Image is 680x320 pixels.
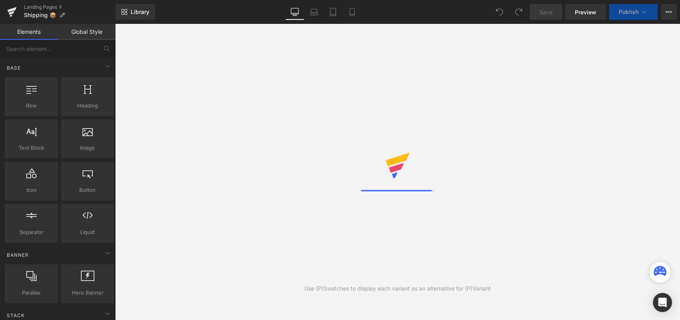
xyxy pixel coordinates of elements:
span: Parallax [7,289,55,297]
span: Preview [575,8,596,16]
span: Heading [63,101,112,110]
span: Stack [6,312,25,319]
div: Open Intercom Messenger [653,293,672,312]
button: Undo [492,4,508,20]
span: Text Block [7,144,55,152]
a: Tablet [323,4,343,20]
a: Preview [565,4,606,20]
a: Global Style [58,24,116,40]
a: Desktop [285,4,304,20]
span: Shipping 📦 [24,12,56,18]
span: Button [63,186,112,194]
button: Redo [511,4,527,20]
span: Library [131,8,149,16]
div: Use (P)Swatches to display each variant as an alternative for (P)Variant [304,284,491,293]
a: Mobile [343,4,362,20]
span: Base [6,64,22,72]
button: Publish [609,4,658,20]
span: Publish [619,9,639,15]
span: Save [539,8,553,16]
span: Liquid [63,228,112,236]
span: Banner [6,251,29,259]
span: Hero Banner [63,289,112,297]
button: More [661,4,677,20]
a: Landing Pages [24,4,116,10]
span: Separator [7,228,55,236]
a: Laptop [304,4,323,20]
span: Row [7,101,55,110]
span: Image [63,144,112,152]
a: New Library [116,4,155,20]
span: Icon [7,186,55,194]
